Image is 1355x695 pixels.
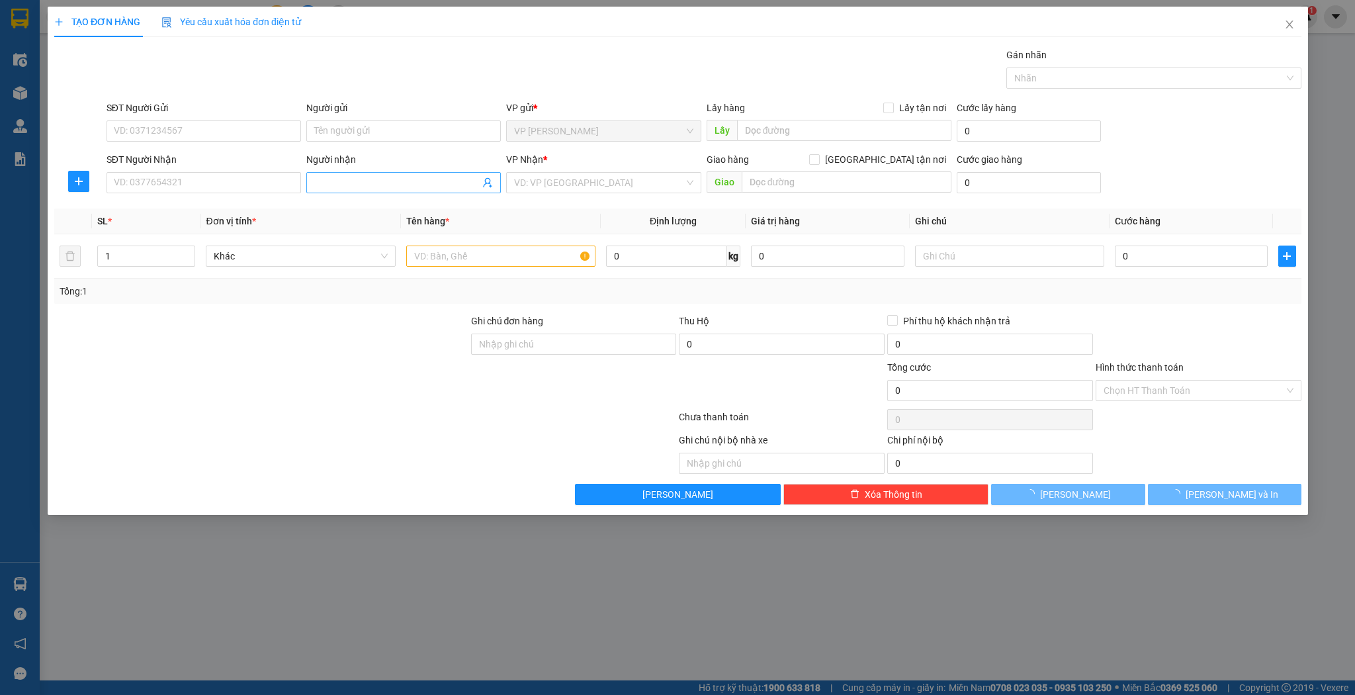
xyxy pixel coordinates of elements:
span: Giá trị hàng [751,216,800,226]
input: Ghi chú đơn hàng [470,334,676,355]
button: Close [1270,7,1307,44]
span: loading [1026,489,1040,498]
div: Chi phí nội bộ [887,433,1093,453]
span: VP Nhận [506,154,543,165]
span: user-add [482,177,493,188]
div: VP gửi [506,101,701,115]
div: Người nhận [306,152,501,167]
div: Chưa thanh toán [677,410,886,433]
label: Gán nhãn [1006,50,1047,60]
input: Ghi Chú [914,246,1104,267]
label: Cước giao hàng [956,154,1022,165]
span: TẠO ĐƠN HÀNG [54,17,140,27]
span: Giao [706,171,741,193]
button: deleteXóa Thông tin [783,484,988,505]
span: close [1284,19,1294,30]
label: Hình thức thanh toán [1096,362,1184,373]
span: [PERSON_NAME] [1040,487,1111,502]
span: Thu Hộ [679,316,709,326]
input: Nhập ghi chú [679,453,885,474]
span: Lấy tận nơi [893,101,951,115]
button: [PERSON_NAME] [991,484,1145,505]
button: plus [1278,246,1296,267]
span: delete [850,489,859,500]
input: Dọc đường [736,120,951,141]
input: Cước lấy hàng [956,120,1101,142]
button: delete [60,246,81,267]
span: Tổng cước [887,362,931,373]
span: loading [1170,489,1185,498]
span: Khác [214,246,387,266]
span: Yêu cầu xuất hóa đơn điện tử [161,17,301,27]
input: Dọc đường [741,171,951,193]
label: Ghi chú đơn hàng [470,316,543,326]
span: [PERSON_NAME] và In [1185,487,1278,502]
span: Cước hàng [1114,216,1160,226]
span: Xóa Thông tin [864,487,922,502]
div: SĐT Người Gửi [106,101,300,115]
span: [GEOGRAPHIC_DATA] tận nơi [819,152,951,167]
div: Tổng: 1 [60,284,523,299]
th: Ghi chú [909,208,1109,234]
div: Ghi chú nội bộ nhà xe [679,433,885,453]
input: Cước giao hàng [956,172,1101,193]
span: Giao hàng [706,154,748,165]
button: [PERSON_NAME] [575,484,781,505]
span: kg [727,246,740,267]
div: SĐT Người Nhận [106,152,300,167]
span: plus [54,17,64,26]
span: SL [97,216,107,226]
div: Người gửi [306,101,501,115]
span: Lấy [706,120,736,141]
span: Tên hàng [406,216,449,226]
button: [PERSON_NAME] và In [1147,484,1301,505]
input: VD: Bàn, Ghế [406,246,595,267]
span: VP Ngọc Hồi [514,121,693,141]
span: Phí thu hộ khách nhận trả [898,314,1016,328]
span: plus [1279,251,1295,261]
span: Lấy hàng [706,103,744,113]
span: Định lượng [650,216,697,226]
input: 0 [751,246,904,267]
span: plus [69,176,89,187]
img: icon [161,17,172,28]
span: Đơn vị tính [206,216,255,226]
button: plus [68,171,89,192]
span: [PERSON_NAME] [642,487,713,502]
label: Cước lấy hàng [956,103,1016,113]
